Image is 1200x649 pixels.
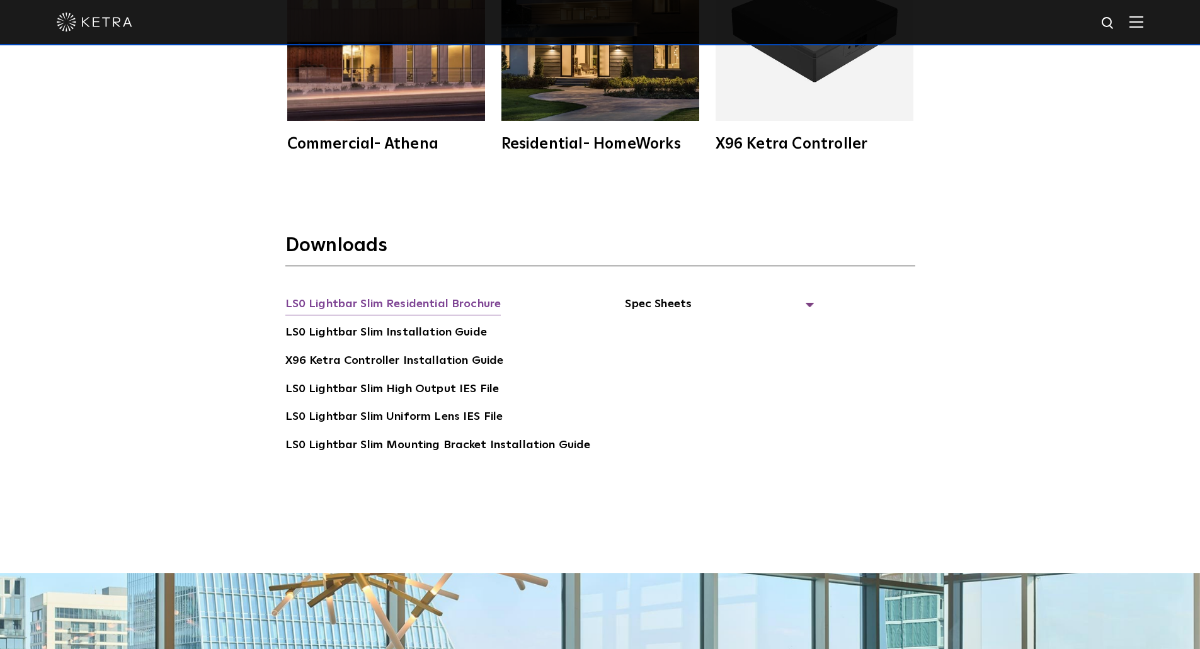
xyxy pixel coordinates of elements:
a: LS0 Lightbar Slim Uniform Lens IES File [285,408,503,428]
div: Commercial- Athena [287,137,485,152]
img: ketra-logo-2019-white [57,13,132,31]
img: Hamburger%20Nav.svg [1129,16,1143,28]
span: Spec Sheets [625,295,814,323]
div: X96 Ketra Controller [716,137,913,152]
a: X96 Ketra Controller Installation Guide [285,352,504,372]
img: search icon [1100,16,1116,31]
div: Residential- HomeWorks [501,137,699,152]
h3: Downloads [285,234,915,266]
a: LS0 Lightbar Slim Residential Brochure [285,295,501,315]
a: LS0 Lightbar Slim Installation Guide [285,324,487,344]
a: LS0 Lightbar Slim Mounting Bracket Installation Guide [285,436,591,456]
a: LS0 Lightbar Slim High Output IES File [285,380,500,400]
